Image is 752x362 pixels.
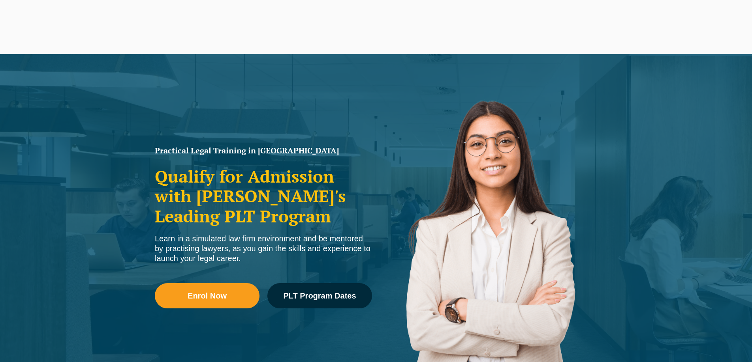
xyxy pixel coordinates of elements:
[155,166,372,226] h2: Qualify for Admission with [PERSON_NAME]'s Leading PLT Program
[155,147,372,155] h1: Practical Legal Training in [GEOGRAPHIC_DATA]
[155,234,372,263] div: Learn in a simulated law firm environment and be mentored by practising lawyers, as you gain the ...
[188,292,227,300] span: Enrol Now
[155,283,259,308] a: Enrol Now
[267,283,372,308] a: PLT Program Dates
[283,292,356,300] span: PLT Program Dates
